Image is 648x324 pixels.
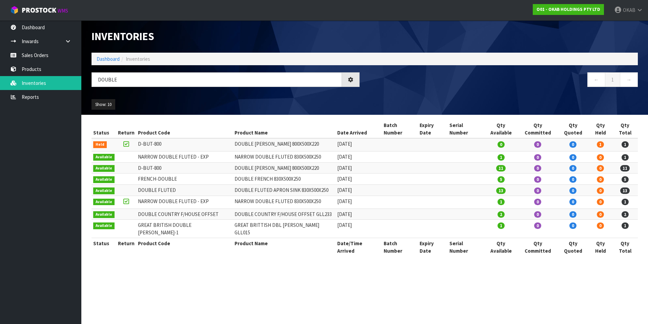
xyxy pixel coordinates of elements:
[622,154,629,161] span: 1
[496,165,506,172] span: 11
[93,176,115,183] span: Available
[534,211,541,218] span: 0
[534,165,541,172] span: 0
[336,162,382,174] td: [DATE]
[336,138,382,151] td: [DATE]
[597,141,604,148] span: 1
[136,138,233,151] td: D-BUT-800
[336,196,382,209] td: [DATE]
[92,120,116,138] th: Status
[534,176,541,183] span: 0
[382,238,418,256] th: Batch Number
[569,176,576,183] span: 0
[93,165,115,172] span: Available
[136,162,233,174] td: D-BUT-800
[93,199,115,205] span: Available
[336,238,382,256] th: Date/Time Arrived
[597,211,604,218] span: 0
[597,199,604,205] span: 0
[597,187,604,194] span: 0
[569,141,576,148] span: 0
[620,187,630,194] span: 13
[92,238,116,256] th: Status
[10,6,19,14] img: cube-alt.png
[484,120,518,138] th: Qty Available
[498,141,505,148] span: 0
[536,6,600,12] strong: O01 - OKAB HOLDINGS PTY LTD
[620,165,630,172] span: 11
[498,199,505,205] span: 1
[622,176,629,183] span: 5
[623,7,635,13] span: OKAB
[597,154,604,161] span: 0
[534,187,541,194] span: 0
[233,238,336,256] th: Product Name
[498,154,505,161] span: 1
[622,199,629,205] span: 1
[589,238,612,256] th: Qty Held
[92,72,342,87] input: Search inventories
[622,222,629,229] span: 1
[58,7,68,14] small: WMS
[233,196,336,209] td: NARROW DOUBLE FLUTED 830X500X250
[498,222,505,229] span: 1
[116,120,136,138] th: Return
[136,196,233,209] td: NARROW DOUBLE FLUTED - EXP
[597,165,604,172] span: 0
[496,187,506,194] span: 13
[336,220,382,238] td: [DATE]
[569,154,576,161] span: 0
[597,222,604,229] span: 0
[233,220,336,238] td: GREAT BRITTISH DBL [PERSON_NAME] GLL015
[534,199,541,205] span: 0
[569,165,576,172] span: 0
[534,222,541,229] span: 0
[136,209,233,220] td: DOUBLE COUNTRY F/HOUSE OFFSET
[116,238,136,256] th: Return
[92,31,360,42] h1: Inventories
[136,185,233,196] td: DOUBLE FLUTED
[448,238,484,256] th: Serial Number
[534,154,541,161] span: 0
[136,120,233,138] th: Product Code
[97,56,120,62] a: Dashboard
[22,6,56,15] span: ProStock
[93,141,107,148] span: Held
[518,120,558,138] th: Qty Committed
[448,120,484,138] th: Serial Number
[597,176,604,183] span: 0
[92,99,115,110] button: Show: 10
[336,209,382,220] td: [DATE]
[126,56,150,62] span: Inventories
[233,185,336,196] td: DOUBLE FLUTED APRON SINK 830X500X250
[569,222,576,229] span: 0
[336,174,382,185] td: [DATE]
[136,220,233,238] td: GREAT BRITISH DOUBLE [PERSON_NAME]-1
[93,154,115,161] span: Available
[605,72,620,87] a: 1
[612,120,638,138] th: Qty Total
[558,238,589,256] th: Qty Quoted
[418,120,448,138] th: Expiry Date
[336,185,382,196] td: [DATE]
[233,174,336,185] td: DOUBLE FRENCH 830X500X250
[233,138,336,151] td: DOUBLE [PERSON_NAME] 800X500X220
[93,222,115,229] span: Available
[498,211,505,218] span: 2
[136,174,233,185] td: FRENCH-DOUBLE
[498,176,505,183] span: 5
[612,238,638,256] th: Qty Total
[620,72,638,87] a: →
[589,120,612,138] th: Qty Held
[558,120,589,138] th: Qty Quoted
[136,238,233,256] th: Product Code
[569,187,576,194] span: 0
[233,209,336,220] td: DOUBLE COUNTRY F/HOUSE OFFSET GLL233
[587,72,605,87] a: ←
[233,162,336,174] td: DOUBLE [PERSON_NAME] 800X500X220
[93,211,115,218] span: Available
[233,120,336,138] th: Product Name
[569,199,576,205] span: 0
[93,187,115,194] span: Available
[233,151,336,162] td: NARROW DOUBLE FLUTED 830X500X250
